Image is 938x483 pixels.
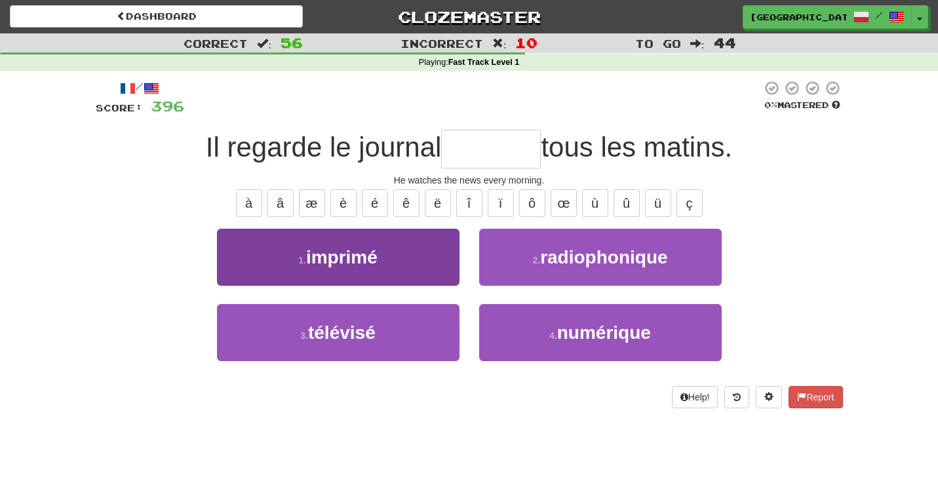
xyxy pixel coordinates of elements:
button: ü [645,189,671,217]
button: é [362,189,388,217]
span: Score: [96,102,143,113]
button: è [330,189,357,217]
span: 396 [151,98,184,114]
button: ç [676,189,703,217]
div: / [96,80,184,96]
span: numérique [557,322,651,343]
button: Report [789,386,842,408]
span: : [492,38,507,49]
button: 4.numérique [479,304,722,361]
button: û [614,189,640,217]
span: télévisé [308,322,376,343]
span: 44 [714,35,736,50]
button: â [267,189,294,217]
span: Il regarde le journal [206,132,442,163]
button: ë [425,189,451,217]
button: 2.radiophonique [479,229,722,286]
span: Incorrect [401,37,483,50]
button: 3.télévisé [217,304,459,361]
button: Round history (alt+y) [724,386,749,408]
div: Mastered [762,100,843,111]
span: tous les matins. [541,132,732,163]
button: ô [519,189,545,217]
strong: Fast Track Level 1 [448,58,520,67]
button: æ [299,189,325,217]
button: 1.imprimé [217,229,459,286]
small: 4 . [549,330,557,341]
span: : [257,38,271,49]
a: Clozemaster [322,5,616,28]
span: 0 % [764,100,777,110]
button: ù [582,189,608,217]
a: [GEOGRAPHIC_DATA] / [743,5,912,29]
button: î [456,189,482,217]
span: Correct [184,37,248,50]
span: : [690,38,705,49]
small: 3 . [300,330,308,341]
button: ê [393,189,420,217]
a: Dashboard [10,5,303,28]
span: / [876,10,882,20]
button: ï [488,189,514,217]
span: To go [635,37,681,50]
span: [GEOGRAPHIC_DATA] [750,11,847,23]
small: 2 . [532,255,540,265]
span: imprimé [306,247,378,267]
button: œ [551,189,577,217]
button: Help! [672,386,718,408]
small: 1 . [298,255,306,265]
span: 10 [515,35,537,50]
span: radiophonique [540,247,667,267]
button: à [236,189,262,217]
div: He watches the news every morning. [96,174,843,187]
span: 56 [281,35,303,50]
